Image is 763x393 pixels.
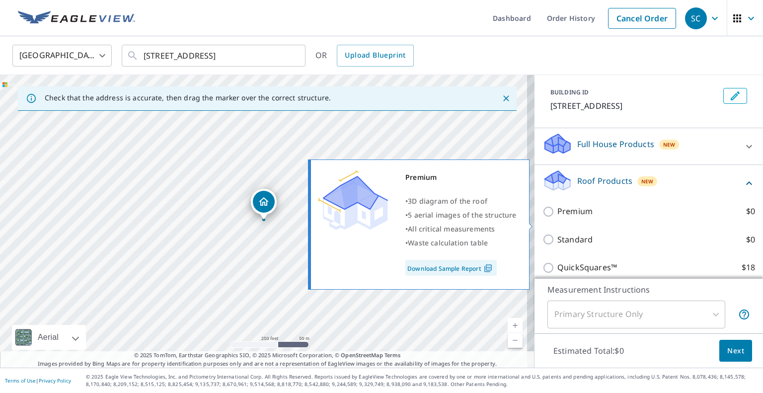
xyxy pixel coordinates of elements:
div: Dropped pin, building 1, Residential property, 11851 Olalla Valley Rd SE Olalla, WA 98359 [251,189,277,220]
img: Premium [318,170,388,230]
span: New [663,141,676,149]
p: Measurement Instructions [547,284,750,296]
span: Next [727,345,744,357]
button: Close [500,92,513,105]
span: 5 aerial images of the structure [408,210,516,220]
span: 3D diagram of the roof [408,196,487,206]
div: • [405,194,517,208]
div: • [405,208,517,222]
p: [STREET_ADDRESS] [550,100,719,112]
p: $0 [746,234,755,246]
div: • [405,222,517,236]
a: Cancel Order [608,8,676,29]
a: Privacy Policy [39,377,71,384]
span: New [641,177,654,185]
span: All critical measurements [408,224,495,234]
a: Download Sample Report [405,260,497,276]
a: OpenStreetMap [341,351,382,359]
div: SC [685,7,707,29]
p: Estimated Total: $0 [545,340,632,362]
a: Current Level 17, Zoom Out [508,333,523,348]
a: Upload Blueprint [337,45,413,67]
div: • [405,236,517,250]
p: © 2025 Eagle View Technologies, Inc. and Pictometry International Corp. All Rights Reserved. Repo... [86,373,758,388]
div: OR [315,45,414,67]
div: Roof ProductsNew [542,169,755,197]
div: Primary Structure Only [547,301,725,328]
p: Premium [557,205,593,218]
p: Roof Products [577,175,632,187]
span: © 2025 TomTom, Earthstar Geographics SIO, © 2025 Microsoft Corporation, © [134,351,401,360]
a: Terms [384,351,401,359]
img: Pdf Icon [481,264,495,273]
p: $18 [742,261,755,274]
div: Aerial [35,325,62,350]
button: Edit building 1 [723,88,747,104]
p: Check that the address is accurate, then drag the marker over the correct structure. [45,93,331,102]
img: EV Logo [18,11,135,26]
p: $0 [746,205,755,218]
span: Upload Blueprint [345,49,405,62]
div: Premium [405,170,517,184]
a: Terms of Use [5,377,36,384]
a: Current Level 17, Zoom In [508,318,523,333]
p: QuickSquares™ [557,261,617,274]
div: [GEOGRAPHIC_DATA] [12,42,112,70]
div: Full House ProductsNew [542,132,755,160]
p: Standard [557,234,593,246]
p: Full House Products [577,138,654,150]
span: Your report will include only the primary structure on the property. For example, a detached gara... [738,309,750,320]
span: Waste calculation table [408,238,488,247]
div: Aerial [12,325,86,350]
p: BUILDING ID [550,88,589,96]
button: Next [719,340,752,362]
p: | [5,378,71,384]
input: Search by address or latitude-longitude [144,42,285,70]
